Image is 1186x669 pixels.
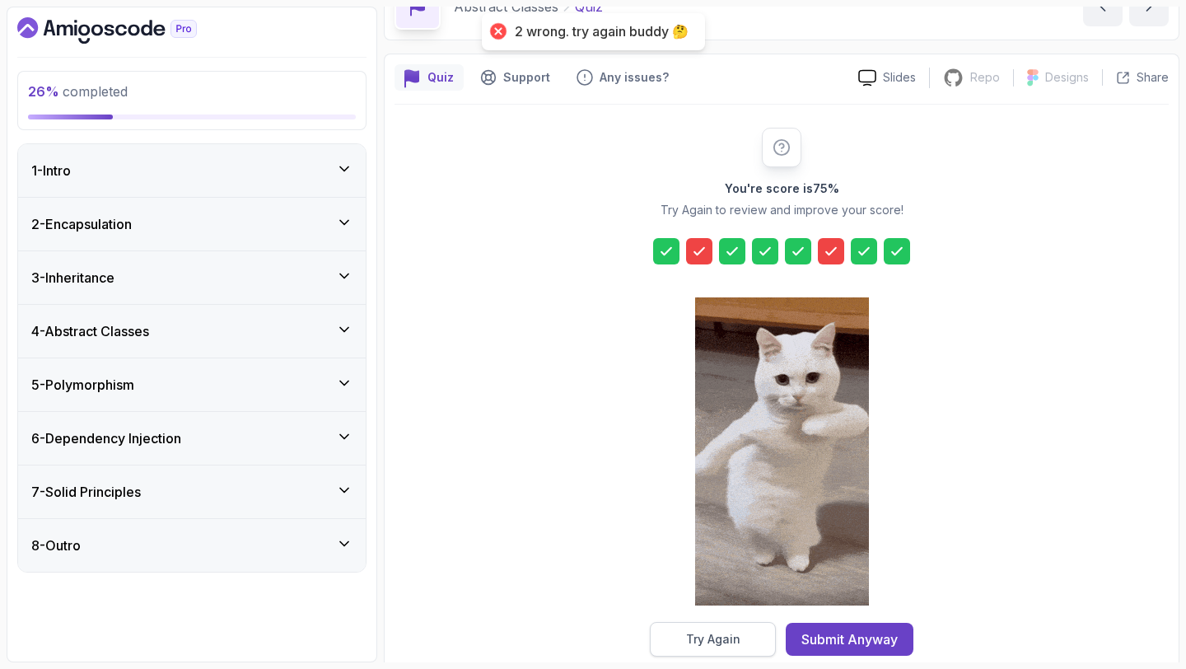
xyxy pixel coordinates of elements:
p: Repo [970,69,1000,86]
h3: 2 - Encapsulation [31,214,132,234]
p: Designs [1045,69,1089,86]
h3: 5 - Polymorphism [31,375,134,395]
img: cool-cat [695,297,869,606]
button: quiz button [395,64,464,91]
div: Try Again [686,631,740,648]
h3: 1 - Intro [31,161,71,180]
button: Submit Anyway [786,623,913,656]
h3: 7 - Solid Principles [31,482,141,502]
button: 4-Abstract Classes [18,305,366,358]
button: Try Again [650,622,776,657]
button: Feedback button [567,64,679,91]
button: 1-Intro [18,144,366,197]
a: Dashboard [17,17,235,44]
a: Slides [845,69,929,87]
p: Slides [883,69,916,86]
p: Any issues? [600,69,669,86]
button: 3-Inheritance [18,251,366,304]
div: Submit Anyway [801,629,898,649]
p: Quiz [427,69,454,86]
span: 26 % [28,83,59,100]
p: Support [503,69,550,86]
button: 7-Solid Principles [18,465,366,518]
h2: You're score is 75 % [725,180,839,197]
p: Share [1137,69,1169,86]
h3: 3 - Inheritance [31,268,114,288]
p: Try Again to review and improve your score! [661,202,904,218]
button: 5-Polymorphism [18,358,366,411]
button: 6-Dependency Injection [18,412,366,465]
button: 2-Encapsulation [18,198,366,250]
h3: 4 - Abstract Classes [31,321,149,341]
span: completed [28,83,128,100]
h3: 6 - Dependency Injection [31,428,181,448]
button: Support button [470,64,560,91]
button: Share [1102,69,1169,86]
button: 8-Outro [18,519,366,572]
div: 2 wrong. try again buddy 🤔 [515,23,689,40]
h3: 8 - Outro [31,536,81,555]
